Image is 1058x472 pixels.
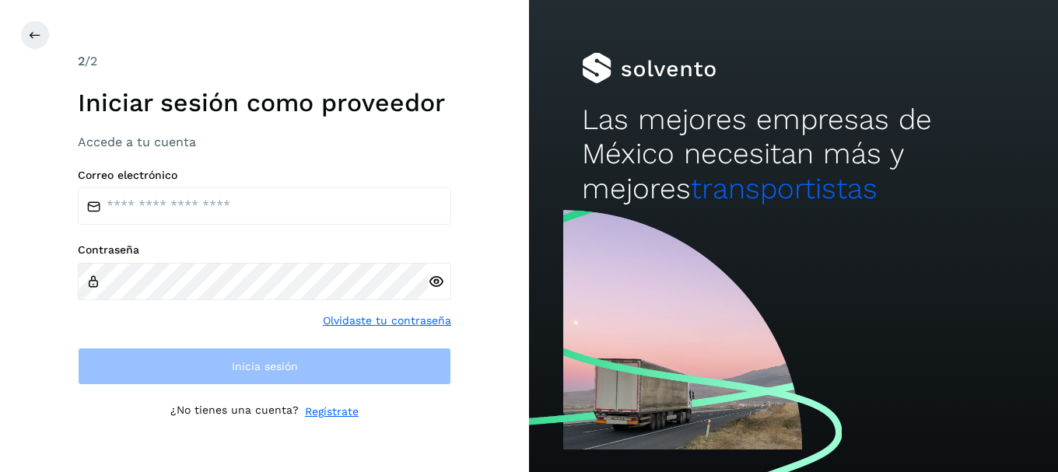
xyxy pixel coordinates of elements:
[232,361,298,372] span: Inicia sesión
[305,404,359,420] a: Regístrate
[323,313,451,329] a: Olvidaste tu contraseña
[78,52,451,71] div: /2
[582,103,1005,206] h2: Las mejores empresas de México necesitan más y mejores
[78,135,451,149] h3: Accede a tu cuenta
[78,54,85,68] span: 2
[691,172,878,205] span: transportistas
[170,404,299,420] p: ¿No tienes una cuenta?
[78,88,451,117] h1: Iniciar sesión como proveedor
[78,169,451,182] label: Correo electrónico
[78,243,451,257] label: Contraseña
[78,348,451,385] button: Inicia sesión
